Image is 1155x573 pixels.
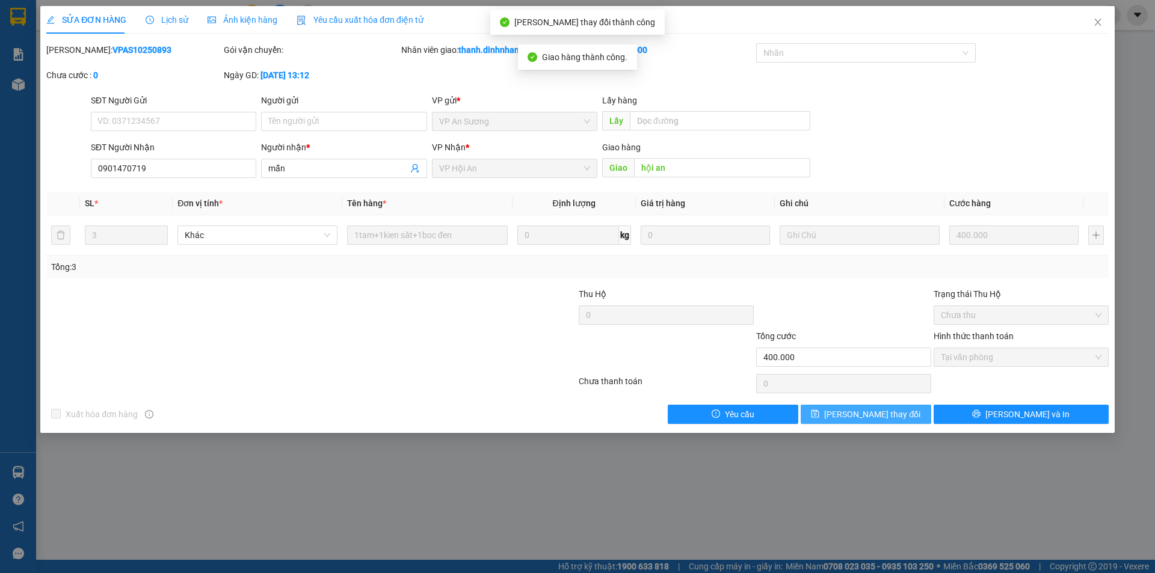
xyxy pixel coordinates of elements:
[297,15,423,25] span: Yêu cầu xuất hóa đơn điện tử
[51,225,70,245] button: delete
[208,16,216,24] span: picture
[641,198,685,208] span: Giá trị hàng
[668,405,798,424] button: exclamation-circleYêu cầu
[630,111,810,130] input: Dọc đường
[401,43,576,57] div: Nhân viên giao:
[112,45,171,55] b: VPAS10250893
[410,164,420,173] span: user-add
[146,16,154,24] span: clock-circle
[542,52,627,62] span: Giao hàng thành công.
[941,306,1101,324] span: Chưa thu
[949,198,991,208] span: Cước hàng
[641,225,770,245] input: 0
[297,16,306,25] img: icon
[756,331,796,341] span: Tổng cước
[439,159,590,177] span: VP Hội An
[46,16,55,24] span: edit
[61,408,143,421] span: Xuất hóa đơn hàng
[260,70,309,80] b: [DATE] 13:12
[579,289,606,299] span: Thu Hộ
[602,111,630,130] span: Lấy
[602,158,634,177] span: Giao
[1081,6,1115,40] button: Close
[634,158,810,177] input: Dọc đường
[619,225,631,245] span: kg
[941,348,1101,366] span: Tại văn phòng
[934,287,1109,301] div: Trạng thái Thu Hộ
[224,69,399,82] div: Ngày GD:
[712,409,720,419] span: exclamation-circle
[934,331,1014,341] label: Hình thức thanh toán
[224,43,399,57] div: Gói vận chuyển:
[775,192,944,215] th: Ghi chú
[579,43,754,57] div: Cước rồi :
[347,198,386,208] span: Tên hàng
[514,17,655,27] span: [PERSON_NAME] thay đổi thành công
[949,225,1079,245] input: 0
[1093,17,1103,27] span: close
[93,70,98,80] b: 0
[261,141,427,154] div: Người nhận
[824,408,920,421] span: [PERSON_NAME] thay đổi
[602,96,637,105] span: Lấy hàng
[46,69,221,82] div: Chưa cước :
[432,94,597,107] div: VP gửi
[91,94,256,107] div: SĐT Người Gửi
[577,375,755,396] div: Chưa thanh toán
[553,198,596,208] span: Định lượng
[985,408,1070,421] span: [PERSON_NAME] và In
[46,15,126,25] span: SỬA ĐƠN HÀNG
[85,198,94,208] span: SL
[185,226,330,244] span: Khác
[528,52,537,62] span: check-circle
[602,142,641,152] span: Giao hàng
[811,409,819,419] span: save
[145,410,153,418] span: info-circle
[458,45,519,55] b: thanh.dinhnhan
[432,142,466,152] span: VP Nhận
[177,198,223,208] span: Đơn vị tính
[347,225,507,245] input: VD: Bàn, Ghế
[146,15,188,25] span: Lịch sử
[500,17,510,27] span: check-circle
[1088,225,1104,245] button: plus
[91,141,256,154] div: SĐT Người Nhận
[439,112,590,130] span: VP An Sương
[208,15,277,25] span: Ảnh kiện hàng
[972,409,981,419] span: printer
[261,94,427,107] div: Người gửi
[780,225,940,245] input: Ghi Chú
[51,260,446,274] div: Tổng: 3
[46,43,221,57] div: [PERSON_NAME]:
[725,408,754,421] span: Yêu cầu
[934,405,1109,424] button: printer[PERSON_NAME] và In
[801,405,931,424] button: save[PERSON_NAME] thay đổi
